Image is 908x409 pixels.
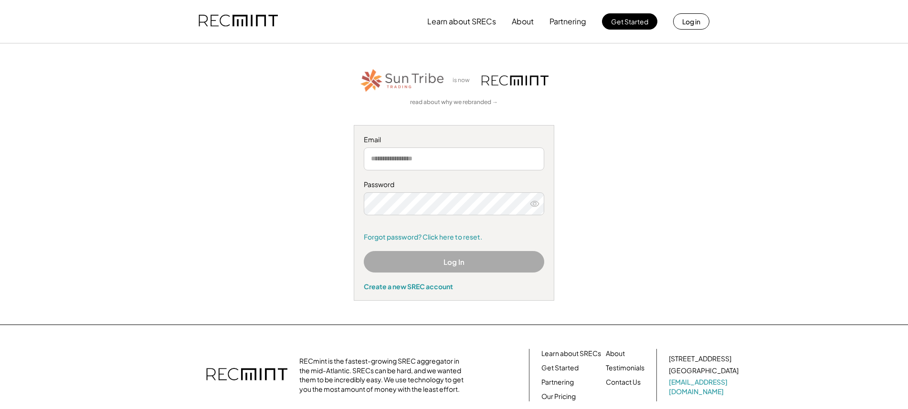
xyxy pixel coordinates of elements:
[364,232,544,242] a: Forgot password? Click here to reset.
[541,378,574,387] a: Partnering
[606,349,625,358] a: About
[669,366,739,376] div: [GEOGRAPHIC_DATA]
[199,5,278,38] img: recmint-logotype%403x.png
[482,75,549,85] img: recmint-logotype%403x.png
[669,378,740,396] a: [EMAIL_ADDRESS][DOMAIN_NAME]
[410,98,498,106] a: read about why we rebranded →
[450,76,477,84] div: is now
[549,12,586,31] button: Partnering
[541,363,579,373] a: Get Started
[669,354,731,364] div: [STREET_ADDRESS]
[541,392,576,401] a: Our Pricing
[606,378,641,387] a: Contact Us
[364,251,544,273] button: Log In
[602,13,657,30] button: Get Started
[606,363,644,373] a: Testimonials
[364,282,544,291] div: Create a new SREC account
[427,12,496,31] button: Learn about SRECs
[673,13,709,30] button: Log in
[364,180,544,189] div: Password
[359,67,445,94] img: STT_Horizontal_Logo%2B-%2BColor.png
[541,349,601,358] a: Learn about SRECs
[512,12,534,31] button: About
[299,357,469,394] div: RECmint is the fastest-growing SREC aggregator in the mid-Atlantic. SRECs can be hard, and we wan...
[364,135,544,145] div: Email
[206,358,287,392] img: recmint-logotype%403x.png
